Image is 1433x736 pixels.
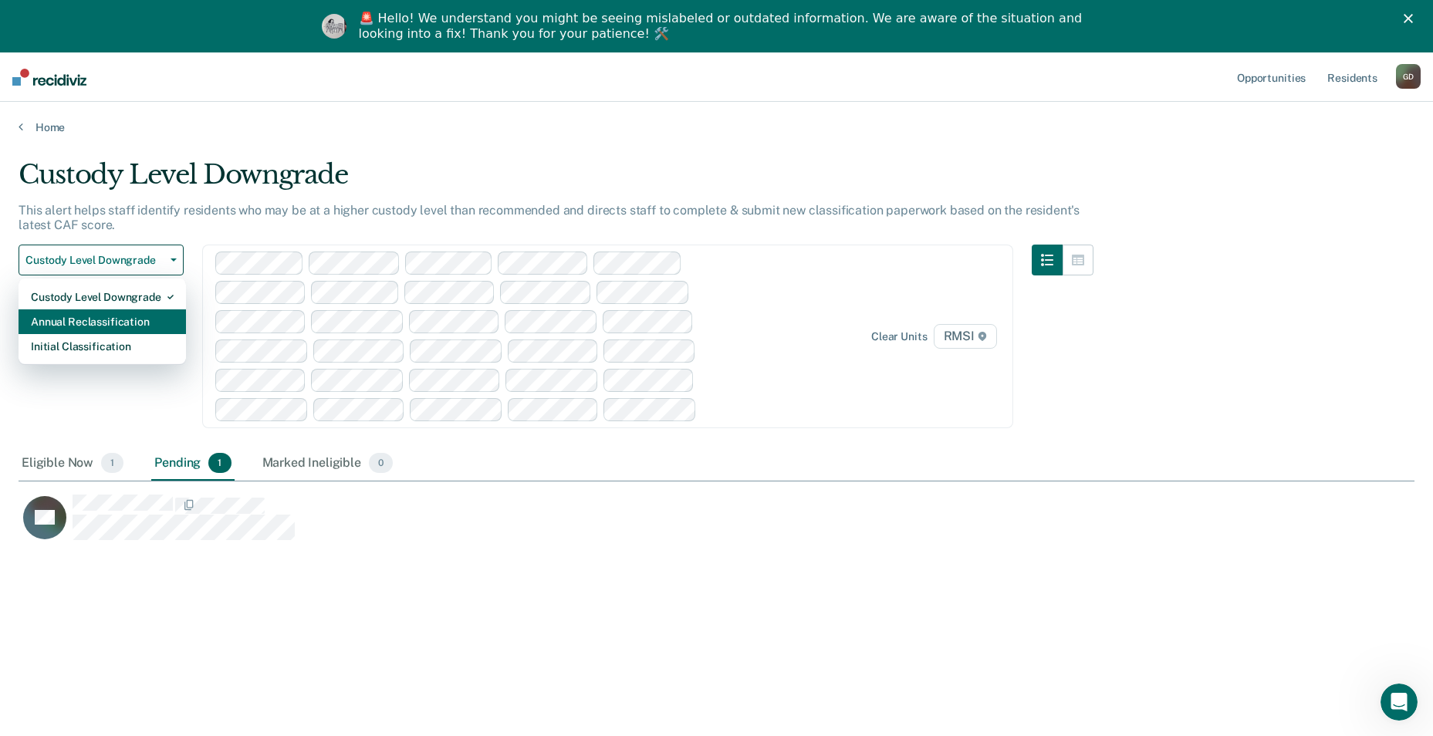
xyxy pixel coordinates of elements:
a: Home [19,120,1414,134]
a: Opportunities [1234,52,1309,102]
span: RMSI [934,324,997,349]
button: Custody Level Downgrade [19,245,184,275]
div: Eligible Now1 [19,447,127,481]
div: CaseloadOpportunityCell-00574808 [19,494,1240,555]
div: Marked Ineligible0 [259,447,397,481]
p: This alert helps staff identify residents who may be at a higher custody level than recommended a... [19,203,1080,232]
span: Custody Level Downgrade [25,254,164,267]
div: Pending1 [151,447,234,481]
div: G D [1396,64,1421,89]
button: GD [1396,64,1421,89]
span: 1 [101,453,123,473]
img: Profile image for Kim [322,14,346,39]
span: 0 [369,453,393,473]
img: Recidiviz [12,69,86,86]
div: Clear units [871,330,928,343]
div: 🚨 Hello! We understand you might be seeing mislabeled or outdated information. We are aware of th... [359,11,1087,42]
div: Custody Level Downgrade [31,285,174,309]
div: Close [1404,14,1419,23]
a: Residents [1324,52,1381,102]
div: Custody Level Downgrade [19,159,1093,203]
div: Initial Classification [31,334,174,359]
iframe: Intercom live chat [1381,684,1418,721]
div: Annual Reclassification [31,309,174,334]
span: 1 [208,453,231,473]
